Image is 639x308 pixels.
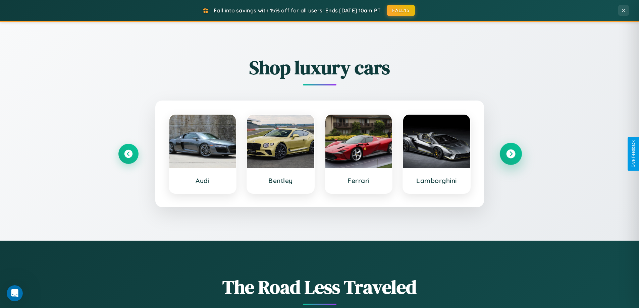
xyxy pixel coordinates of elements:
[387,5,415,16] button: FALL15
[118,55,521,80] h2: Shop luxury cars
[254,177,307,185] h3: Bentley
[332,177,385,185] h3: Ferrari
[7,285,23,301] iframe: Intercom live chat
[118,274,521,300] h1: The Road Less Traveled
[214,7,382,14] span: Fall into savings with 15% off for all users! Ends [DATE] 10am PT.
[410,177,463,185] h3: Lamborghini
[631,140,636,168] div: Give Feedback
[176,177,229,185] h3: Audi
